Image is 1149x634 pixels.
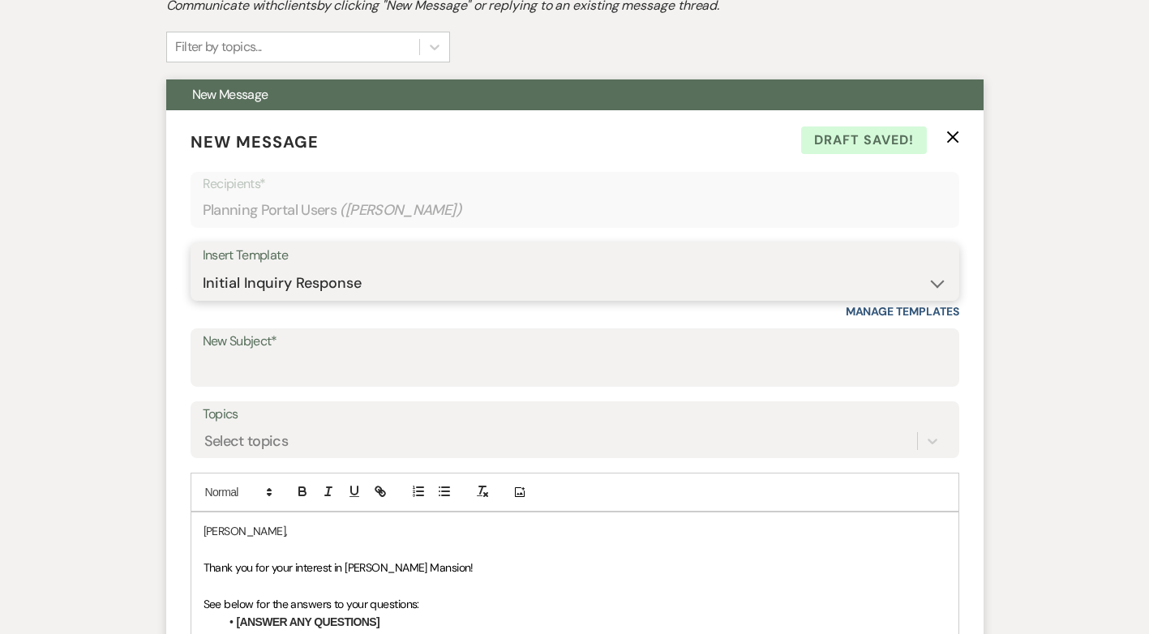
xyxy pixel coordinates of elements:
span: Draft saved! [801,126,927,154]
strong: [ANSWER ANY QUESTIONS] [237,615,380,628]
div: Select topics [204,431,289,452]
label: Topics [203,403,947,426]
p: [PERSON_NAME], [204,522,946,540]
span: New Message [191,131,319,152]
span: New Message [192,86,268,103]
div: Planning Portal Users [203,195,947,226]
span: ( [PERSON_NAME] ) [340,199,461,221]
a: Manage Templates [846,304,959,319]
span: Thank you for your interest in [PERSON_NAME] Mansion! [204,560,474,575]
div: Insert Template [203,244,947,268]
div: Filter by topics... [175,37,262,57]
label: New Subject* [203,330,947,353]
p: Recipients* [203,173,947,195]
span: See below for the answers to your questions: [204,597,419,611]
